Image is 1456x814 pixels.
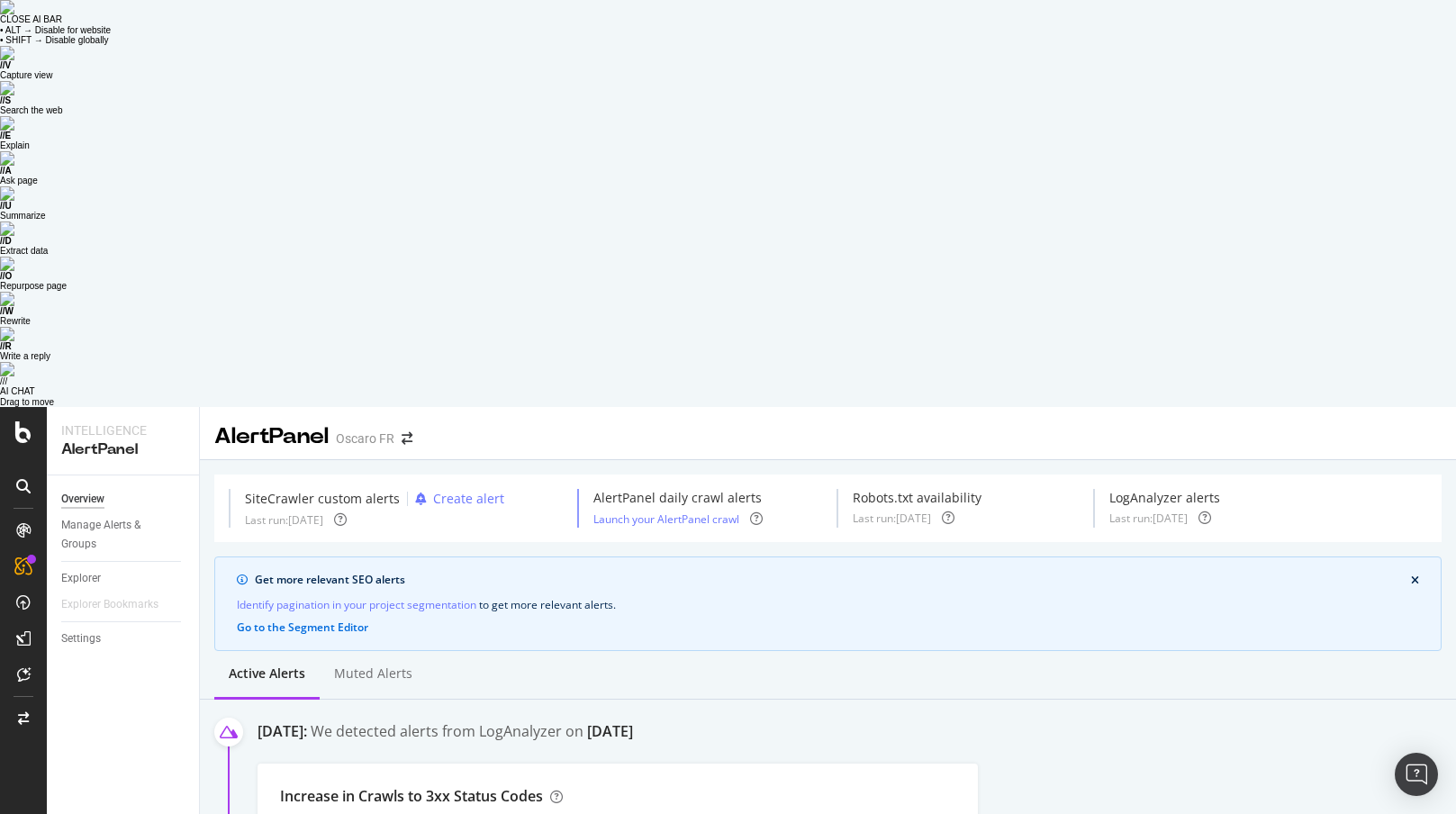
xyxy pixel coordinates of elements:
[61,629,186,648] a: Settings
[334,665,412,683] div: Muted alerts
[237,595,476,614] a: Identify pagination in your project segmentation
[61,629,101,648] div: Settings
[593,511,739,528] button: Launch your AlertPanel crawl
[433,490,504,508] div: Create alert
[1406,571,1424,591] button: close banner
[61,595,176,614] a: Explorer Bookmarks
[61,569,101,588] div: Explorer
[280,786,543,807] div: Increase in Crawls to 3xx Status Codes
[61,439,185,460] div: AlertPanel
[1109,489,1220,507] div: LogAnalyzer alerts
[593,511,739,527] a: Launch your AlertPanel crawl
[593,489,763,507] div: AlertPanel daily crawl alerts
[237,595,1419,614] div: to get more relevant alerts .
[214,556,1442,651] div: info banner
[258,721,307,746] div: [DATE]:
[311,721,633,746] div: We detected alerts from LogAnalyzer on
[61,421,185,439] div: Intelligence
[61,595,158,614] div: Explorer Bookmarks
[245,512,323,528] div: Last run: [DATE]
[853,511,931,526] div: Last run: [DATE]
[1395,753,1438,796] div: Open Intercom Messenger
[61,516,169,554] div: Manage Alerts & Groups
[214,421,329,452] div: AlertPanel
[61,516,186,554] a: Manage Alerts & Groups
[61,569,186,588] a: Explorer
[255,572,1411,588] div: Get more relevant SEO alerts
[402,432,412,445] div: arrow-right-arrow-left
[237,621,368,634] button: Go to the Segment Editor
[61,490,104,509] div: Overview
[853,489,981,507] div: Robots.txt availability
[587,721,633,742] div: [DATE]
[229,665,305,683] div: Active alerts
[408,489,504,509] button: Create alert
[61,490,186,509] a: Overview
[1109,511,1188,526] div: Last run: [DATE]
[336,430,394,448] div: Oscaro FR
[245,490,400,508] div: SiteCrawler custom alerts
